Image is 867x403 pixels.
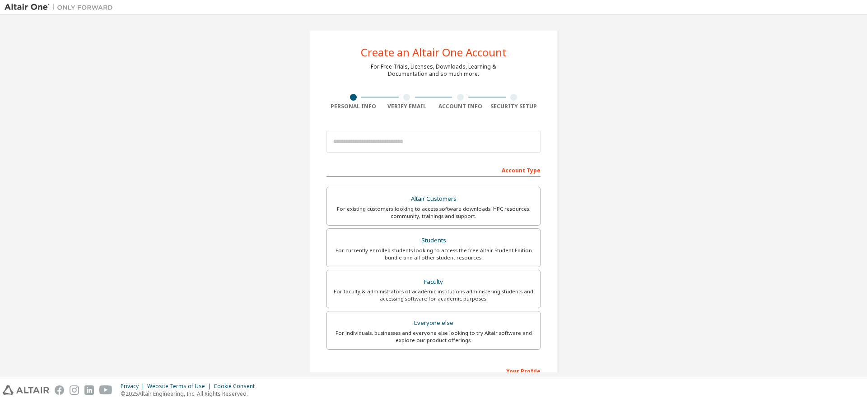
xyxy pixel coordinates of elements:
[121,390,260,398] p: © 2025 Altair Engineering, Inc. All Rights Reserved.
[332,205,535,220] div: For existing customers looking to access software downloads, HPC resources, community, trainings ...
[371,63,496,78] div: For Free Trials, Licenses, Downloads, Learning & Documentation and so much more.
[214,383,260,390] div: Cookie Consent
[99,385,112,395] img: youtube.svg
[332,193,535,205] div: Altair Customers
[84,385,94,395] img: linkedin.svg
[332,329,535,344] div: For individuals, businesses and everyone else looking to try Altair software and explore our prod...
[332,276,535,288] div: Faculty
[380,103,434,110] div: Verify Email
[332,317,535,329] div: Everyone else
[121,383,147,390] div: Privacy
[147,383,214,390] div: Website Terms of Use
[332,234,535,247] div: Students
[433,103,487,110] div: Account Info
[332,247,535,261] div: For currently enrolled students looking to access the free Altair Student Edition bundle and all ...
[70,385,79,395] img: instagram.svg
[487,103,541,110] div: Security Setup
[332,288,535,302] div: For faculty & administrators of academic institutions administering students and accessing softwa...
[5,3,117,12] img: Altair One
[326,363,541,378] div: Your Profile
[326,162,541,177] div: Account Type
[326,103,380,110] div: Personal Info
[361,47,507,58] div: Create an Altair One Account
[55,385,64,395] img: facebook.svg
[3,385,49,395] img: altair_logo.svg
